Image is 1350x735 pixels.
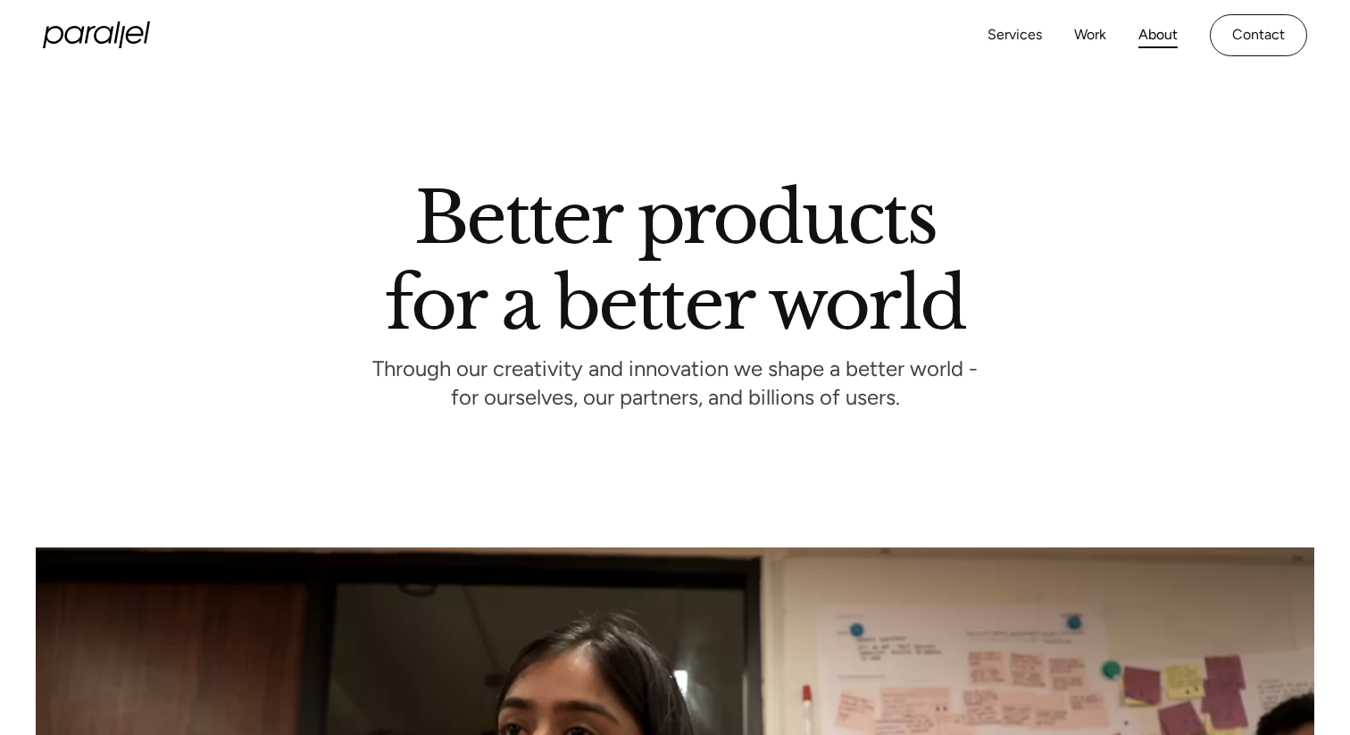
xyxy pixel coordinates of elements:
a: About [1138,22,1178,48]
a: Contact [1210,14,1307,56]
p: Through our creativity and innovation we shape a better world - for ourselves, our partners, and ... [372,361,978,410]
a: Services [987,22,1042,48]
a: Work [1074,22,1106,48]
h1: Better products for a better world [385,192,964,330]
a: home [43,21,150,48]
